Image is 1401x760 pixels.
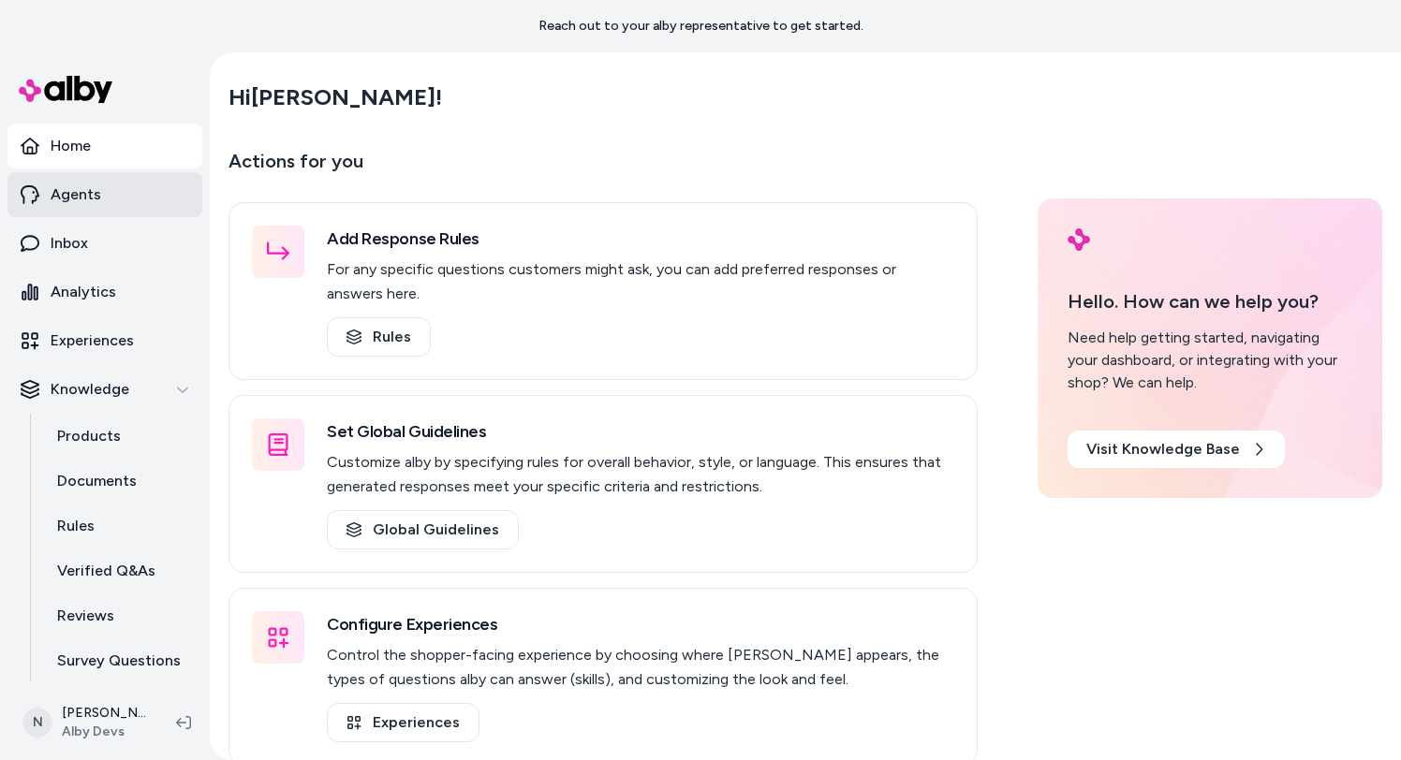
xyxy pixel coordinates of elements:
a: Rules [38,504,202,548]
div: Need help getting started, navigating your dashboard, or integrating with your shop? We can help. [1068,327,1352,394]
a: Products [38,414,202,459]
a: Home [7,124,202,168]
p: Reach out to your alby representative to get started. [538,17,863,36]
h3: Add Response Rules [327,226,954,252]
a: Rules [327,317,431,357]
p: Analytics [51,281,116,303]
a: Analytics [7,270,202,314]
p: Actions for you [229,146,978,191]
p: For any specific questions customers might ask, you can add preferred responses or answers here. [327,257,954,306]
button: N[PERSON_NAME]Alby Devs [11,693,161,753]
a: Global Guidelines [327,510,519,549]
p: Customize alby by specifying rules for overall behavior, style, or language. This ensures that ge... [327,450,954,499]
p: Knowledge [51,378,129,401]
a: Verified Q&As [38,548,202,593]
span: Alby Devs [62,723,146,741]
p: Home [51,135,91,157]
a: Reviews [38,593,202,638]
p: Experiences [51,329,134,352]
button: Knowledge [7,367,202,412]
img: alby Logo [19,76,112,103]
p: Products [57,425,121,447]
span: N [22,708,52,738]
a: Inbox [7,221,202,266]
p: Reviews [57,605,114,627]
a: Experiences [327,703,479,742]
a: Agents [7,172,202,217]
p: Documents [57,470,137,492]
a: Experiences [7,318,202,363]
p: [PERSON_NAME] [62,704,146,723]
h2: Hi [PERSON_NAME] ! [229,83,442,111]
p: Survey Questions [57,650,181,672]
h3: Set Global Guidelines [327,418,954,445]
a: Documents [38,459,202,504]
p: Agents [51,183,101,206]
img: alby Logo [1068,228,1090,251]
p: Rules [57,515,95,537]
p: Control the shopper-facing experience by choosing where [PERSON_NAME] appears, the types of quest... [327,643,954,692]
a: Visit Knowledge Base [1068,431,1285,468]
h3: Configure Experiences [327,611,954,637]
a: Survey Questions [38,638,202,683]
p: Verified Q&As [57,560,155,582]
p: Inbox [51,232,88,255]
p: Hello. How can we help you? [1068,287,1352,315]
